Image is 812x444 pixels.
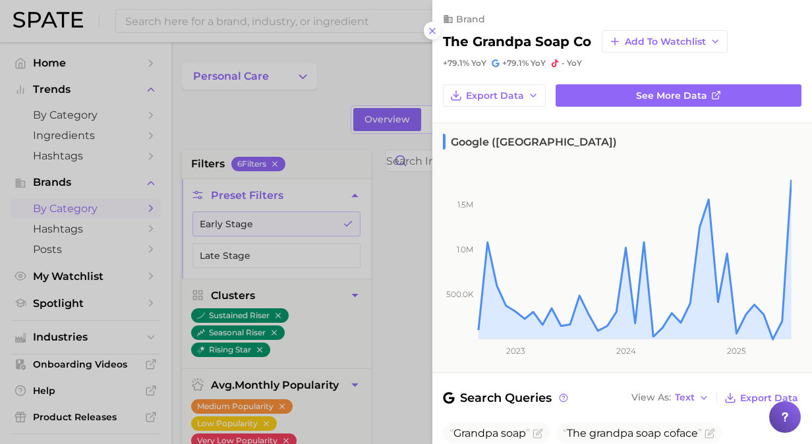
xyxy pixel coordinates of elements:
[625,36,706,47] span: Add to Watchlist
[721,389,801,407] button: Export Data
[562,58,565,68] span: -
[443,84,546,107] button: Export Data
[506,346,525,356] tspan: 2023
[636,90,707,101] span: See more data
[705,428,715,439] button: Flag as miscategorized or irrelevant
[589,427,633,439] span: grandpa
[453,427,498,439] span: Grandpa
[501,427,526,439] span: soap
[675,394,695,401] span: Text
[631,394,671,401] span: View As
[616,346,636,356] tspan: 2024
[466,90,524,101] span: Export Data
[471,58,486,69] span: YoY
[531,58,546,69] span: YoY
[628,389,712,406] button: View AsText
[443,34,591,49] h2: the grandpa soap co
[727,346,746,356] tspan: 2025
[443,389,570,407] span: Search Queries
[502,58,529,68] span: +79.1%
[567,58,582,69] span: YoY
[602,30,728,53] button: Add to Watchlist
[443,134,617,150] span: Google ([GEOGRAPHIC_DATA])
[533,428,543,439] button: Flag as miscategorized or irrelevant
[563,427,702,439] span: face
[456,13,485,25] span: brand
[636,427,661,439] span: soap
[740,393,798,404] span: Export Data
[556,84,801,107] a: See more data
[664,427,676,439] span: co
[567,427,587,439] span: The
[443,58,469,68] span: +79.1%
